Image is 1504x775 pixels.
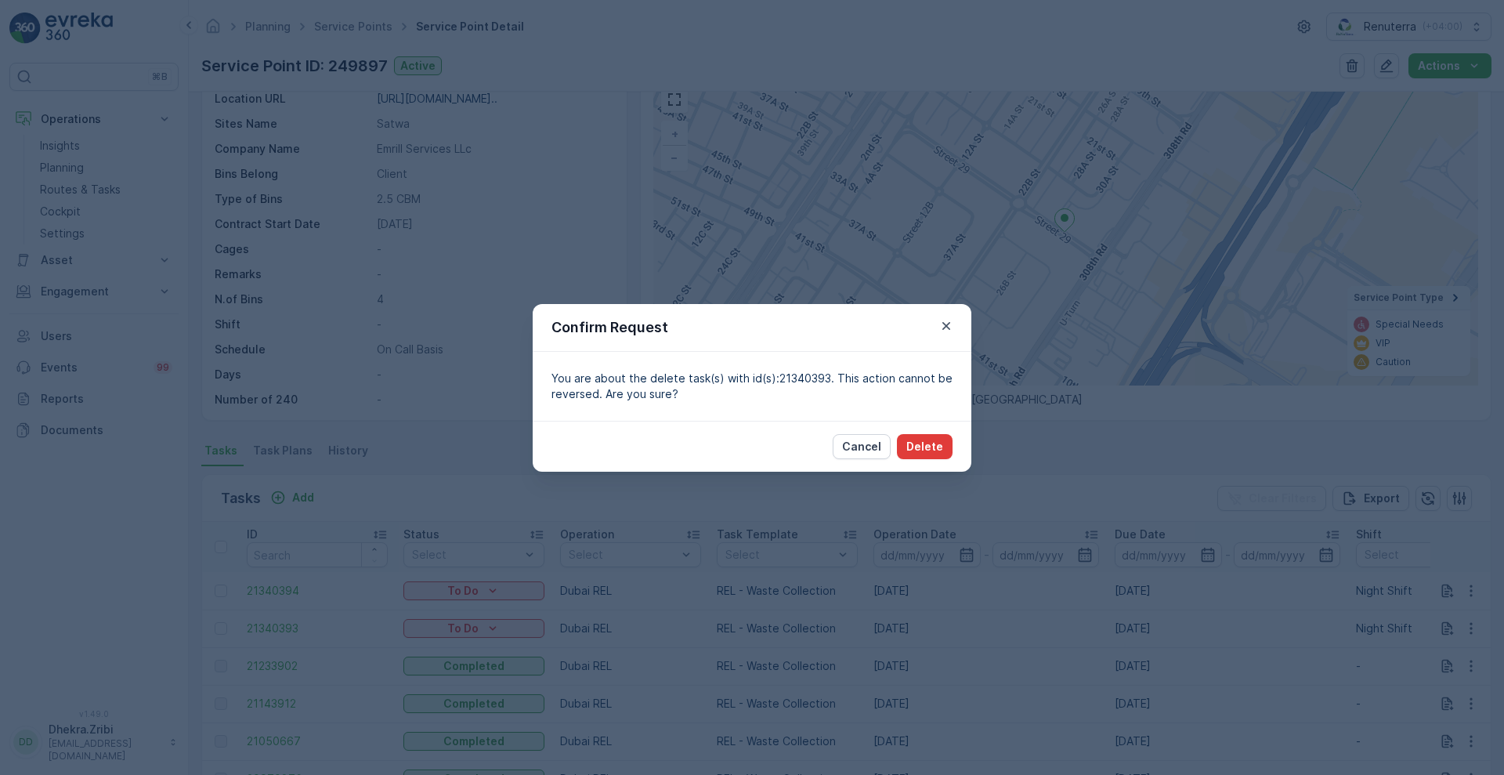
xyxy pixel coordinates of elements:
p: You are about the delete task(s) with id(s):21340393. This action cannot be reversed. Are you sure? [551,371,953,402]
button: Cancel [833,434,891,459]
p: Confirm Request [551,317,668,339]
button: Delete [897,434,953,459]
p: Cancel [842,439,881,454]
p: Delete [906,439,943,454]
